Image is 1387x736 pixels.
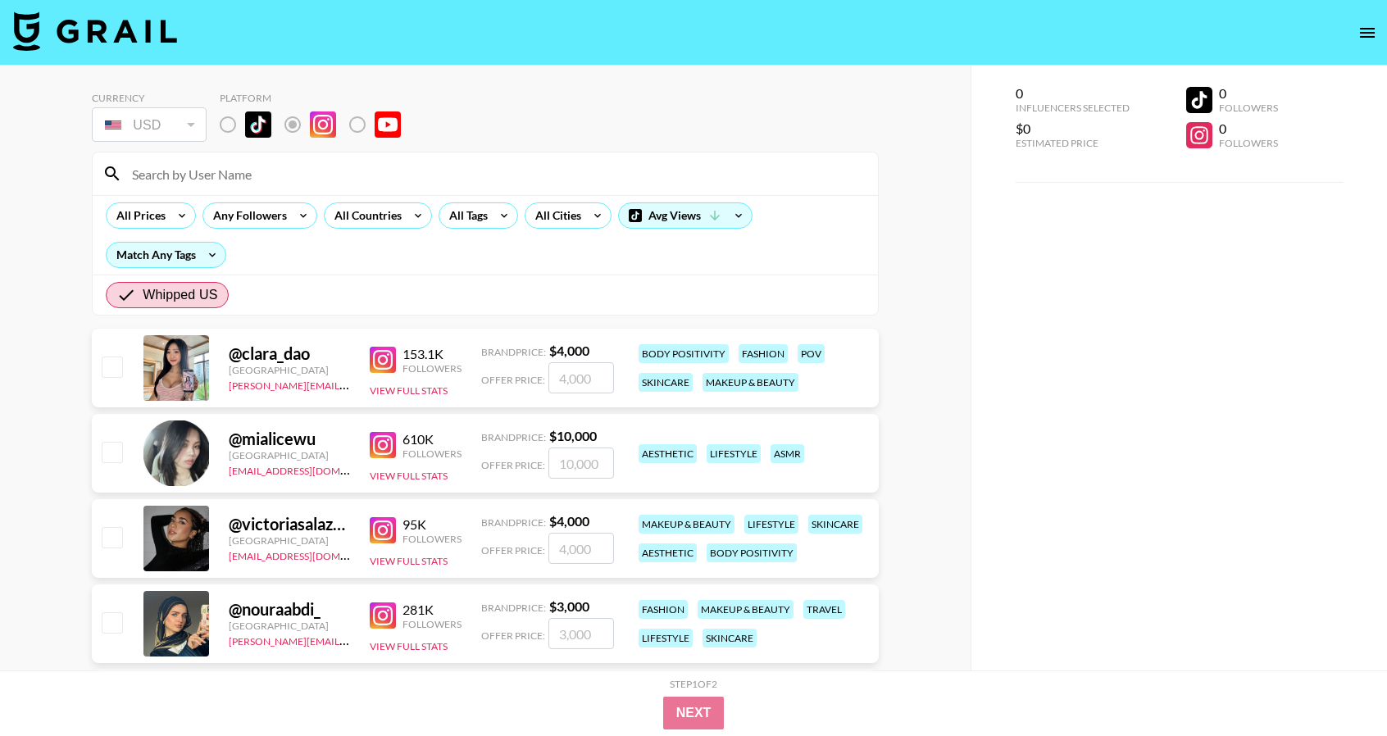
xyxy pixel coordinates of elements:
[229,343,350,364] div: @ clara_dao
[245,111,271,138] img: TikTok
[370,640,448,652] button: View Full Stats
[639,344,729,363] div: body positivity
[229,514,350,534] div: @ victoriasalazarf
[143,285,217,305] span: Whipped US
[639,600,688,619] div: fashion
[1351,16,1384,49] button: open drawer
[481,346,546,358] span: Brand Price:
[481,544,545,557] span: Offer Price:
[481,431,546,443] span: Brand Price:
[95,111,203,139] div: USD
[402,362,462,375] div: Followers
[229,632,471,647] a: [PERSON_NAME][EMAIL_ADDRESS][DOMAIN_NAME]
[803,600,845,619] div: travel
[525,203,584,228] div: All Cities
[707,543,797,562] div: body positivity
[370,602,396,629] img: Instagram
[548,533,614,564] input: 4,000
[1016,120,1130,137] div: $0
[402,431,462,448] div: 610K
[402,602,462,618] div: 281K
[481,516,546,529] span: Brand Price:
[481,374,545,386] span: Offer Price:
[370,432,396,458] img: Instagram
[325,203,405,228] div: All Countries
[402,346,462,362] div: 153.1K
[698,600,794,619] div: makeup & beauty
[1219,137,1278,149] div: Followers
[402,618,462,630] div: Followers
[122,161,868,187] input: Search by User Name
[1219,120,1278,137] div: 0
[619,203,752,228] div: Avg Views
[481,629,545,642] span: Offer Price:
[370,517,396,543] img: Instagram
[703,373,798,392] div: makeup & beauty
[549,428,597,443] strong: $ 10,000
[1016,137,1130,149] div: Estimated Price
[1016,102,1130,114] div: Influencers Selected
[229,620,350,632] div: [GEOGRAPHIC_DATA]
[13,11,177,51] img: Grail Talent
[1305,654,1367,716] iframe: Drift Widget Chat Controller
[1016,85,1130,102] div: 0
[670,678,717,690] div: Step 1 of 2
[229,364,350,376] div: [GEOGRAPHIC_DATA]
[229,429,350,449] div: @ mialicewu
[229,547,393,562] a: [EMAIL_ADDRESS][DOMAIN_NAME]
[370,384,448,397] button: View Full Stats
[703,629,757,647] div: skincare
[549,343,589,358] strong: $ 4,000
[229,534,350,547] div: [GEOGRAPHIC_DATA]
[439,203,491,228] div: All Tags
[798,344,825,363] div: pov
[203,203,290,228] div: Any Followers
[481,459,545,471] span: Offer Price:
[1219,85,1278,102] div: 0
[481,602,546,614] span: Brand Price:
[370,555,448,567] button: View Full Stats
[639,543,697,562] div: aesthetic
[229,599,350,620] div: @ nouraabdi_
[744,515,798,534] div: lifestyle
[107,243,225,267] div: Match Any Tags
[229,449,350,461] div: [GEOGRAPHIC_DATA]
[639,444,697,463] div: aesthetic
[548,618,614,649] input: 3,000
[229,461,393,477] a: [EMAIL_ADDRESS][DOMAIN_NAME]
[220,107,414,142] div: List locked to Instagram.
[310,111,336,138] img: Instagram
[92,92,207,104] div: Currency
[92,104,207,145] div: Currency is locked to USD
[1219,102,1278,114] div: Followers
[375,111,401,138] img: YouTube
[548,362,614,393] input: 4,000
[229,376,471,392] a: [PERSON_NAME][EMAIL_ADDRESS][DOMAIN_NAME]
[808,515,862,534] div: skincare
[639,373,693,392] div: skincare
[370,347,396,373] img: Instagram
[107,203,169,228] div: All Prices
[707,444,761,463] div: lifestyle
[771,444,804,463] div: asmr
[739,344,788,363] div: fashion
[220,92,414,104] div: Platform
[402,448,462,460] div: Followers
[370,470,448,482] button: View Full Stats
[549,513,589,529] strong: $ 4,000
[402,533,462,545] div: Followers
[663,697,725,729] button: Next
[549,598,589,614] strong: $ 3,000
[402,516,462,533] div: 95K
[639,515,734,534] div: makeup & beauty
[639,629,693,647] div: lifestyle
[548,448,614,479] input: 10,000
